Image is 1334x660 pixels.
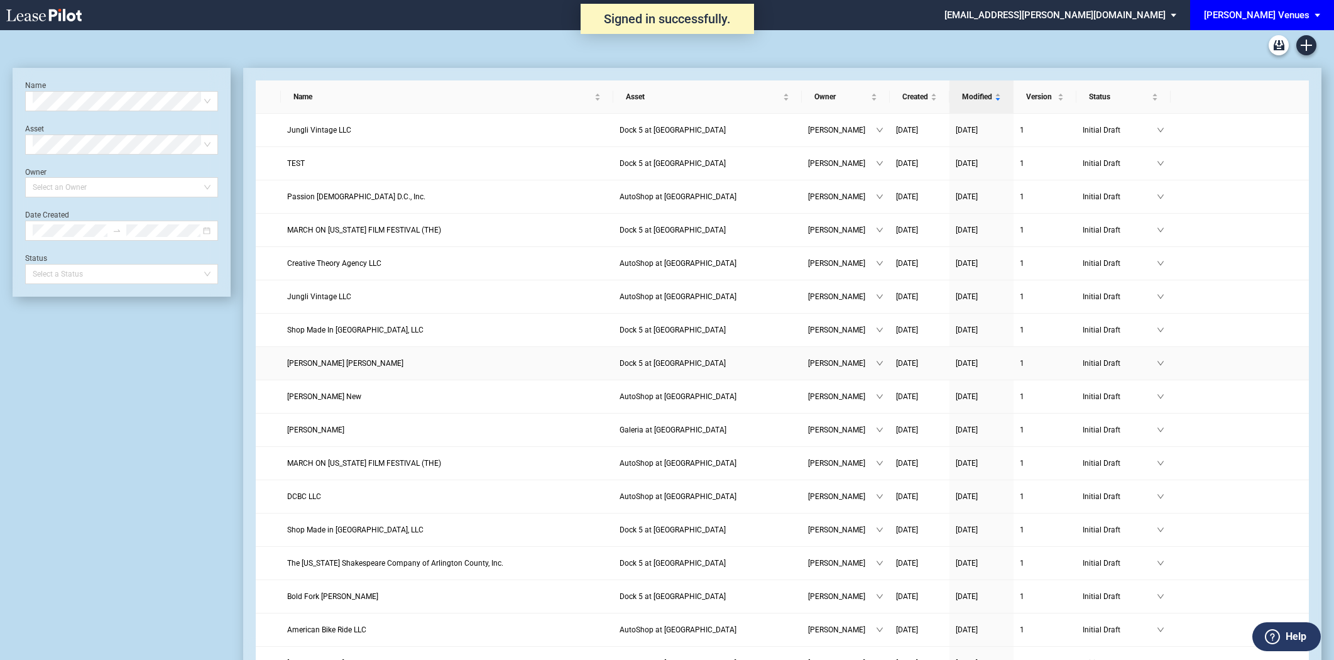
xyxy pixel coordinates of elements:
[620,159,726,168] span: Dock 5 at Union Market
[620,190,795,203] a: AutoShop at [GEOGRAPHIC_DATA]
[1296,35,1316,55] a: Create new document
[896,290,943,303] a: [DATE]
[1020,359,1024,368] span: 1
[896,457,943,470] a: [DATE]
[808,457,876,470] span: [PERSON_NAME]
[896,424,943,436] a: [DATE]
[956,259,978,268] span: [DATE]
[956,459,978,468] span: [DATE]
[620,290,795,303] a: AutoShop at [GEOGRAPHIC_DATA]
[808,424,876,436] span: [PERSON_NAME]
[25,124,44,133] label: Asset
[1020,590,1070,603] a: 1
[902,91,928,103] span: Created
[620,124,795,136] a: Dock 5 at [GEOGRAPHIC_DATA]
[1083,257,1157,270] span: Initial Draft
[287,524,607,536] a: Shop Made in [GEOGRAPHIC_DATA], LLC
[287,226,441,234] span: MARCH ON WASHINGTON FILM FESTIVAL (THE)
[956,126,978,135] span: [DATE]
[1083,357,1157,370] span: Initial Draft
[1014,80,1076,114] th: Version
[1157,126,1164,134] span: down
[876,526,883,534] span: down
[956,224,1007,236] a: [DATE]
[956,625,978,634] span: [DATE]
[1083,590,1157,603] span: Initial Draft
[1083,190,1157,203] span: Initial Draft
[1020,624,1070,636] a: 1
[620,424,795,436] a: Galeria at [GEOGRAPHIC_DATA]
[1020,257,1070,270] a: 1
[1204,9,1309,21] div: [PERSON_NAME] Venues
[620,625,736,634] span: AutoShop at Union Market
[956,559,978,568] span: [DATE]
[1157,360,1164,367] span: down
[620,226,726,234] span: Dock 5 at Union Market
[1083,290,1157,303] span: Initial Draft
[956,590,1007,603] a: [DATE]
[896,224,943,236] a: [DATE]
[620,357,795,370] a: Dock 5 at [GEOGRAPHIC_DATA]
[1020,324,1070,336] a: 1
[1157,393,1164,400] span: down
[1020,226,1024,234] span: 1
[876,459,883,467] span: down
[896,624,943,636] a: [DATE]
[896,492,918,501] span: [DATE]
[620,490,795,503] a: AutoShop at [GEOGRAPHIC_DATA]
[876,626,883,634] span: down
[808,124,876,136] span: [PERSON_NAME]
[620,324,795,336] a: Dock 5 at [GEOGRAPHIC_DATA]
[620,524,795,536] a: Dock 5 at [GEOGRAPHIC_DATA]
[876,293,883,300] span: down
[620,292,736,301] span: AutoShop at Union Market
[287,359,403,368] span: Eddie Sánchez Suárez
[287,525,424,534] span: Shop Made in DC, LLC
[896,557,943,569] a: [DATE]
[25,168,46,177] label: Owner
[896,257,943,270] a: [DATE]
[808,190,876,203] span: [PERSON_NAME]
[1020,625,1024,634] span: 1
[956,424,1007,436] a: [DATE]
[956,226,978,234] span: [DATE]
[287,190,607,203] a: Passion [DEMOGRAPHIC_DATA] D.C., Inc.
[25,254,47,263] label: Status
[620,259,736,268] span: AutoShop at Union Market
[808,390,876,403] span: [PERSON_NAME]
[1020,492,1024,501] span: 1
[956,524,1007,536] a: [DATE]
[808,157,876,170] span: [PERSON_NAME]
[287,126,351,135] span: Jungli Vintage LLC
[876,393,883,400] span: down
[287,426,344,434] span: Paige Burton Barnes
[287,490,607,503] a: DCBC LLC
[620,557,795,569] a: Dock 5 at [GEOGRAPHIC_DATA]
[287,557,607,569] a: The [US_STATE] Shakespeare Company of Arlington County, Inc.
[956,157,1007,170] a: [DATE]
[112,226,121,235] span: swap-right
[1020,525,1024,534] span: 1
[956,326,978,334] span: [DATE]
[620,359,726,368] span: Dock 5 at Union Market
[1157,559,1164,567] span: down
[876,360,883,367] span: down
[1020,592,1024,601] span: 1
[287,492,321,501] span: DCBC LLC
[956,392,978,401] span: [DATE]
[1020,124,1070,136] a: 1
[896,390,943,403] a: [DATE]
[1020,326,1024,334] span: 1
[876,260,883,267] span: down
[896,359,918,368] span: [DATE]
[956,426,978,434] span: [DATE]
[808,357,876,370] span: [PERSON_NAME]
[1083,390,1157,403] span: Initial Draft
[956,124,1007,136] a: [DATE]
[1157,293,1164,300] span: down
[962,91,992,103] span: Modified
[876,160,883,167] span: down
[620,590,795,603] a: Dock 5 at [GEOGRAPHIC_DATA]
[808,224,876,236] span: [PERSON_NAME]
[1157,260,1164,267] span: down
